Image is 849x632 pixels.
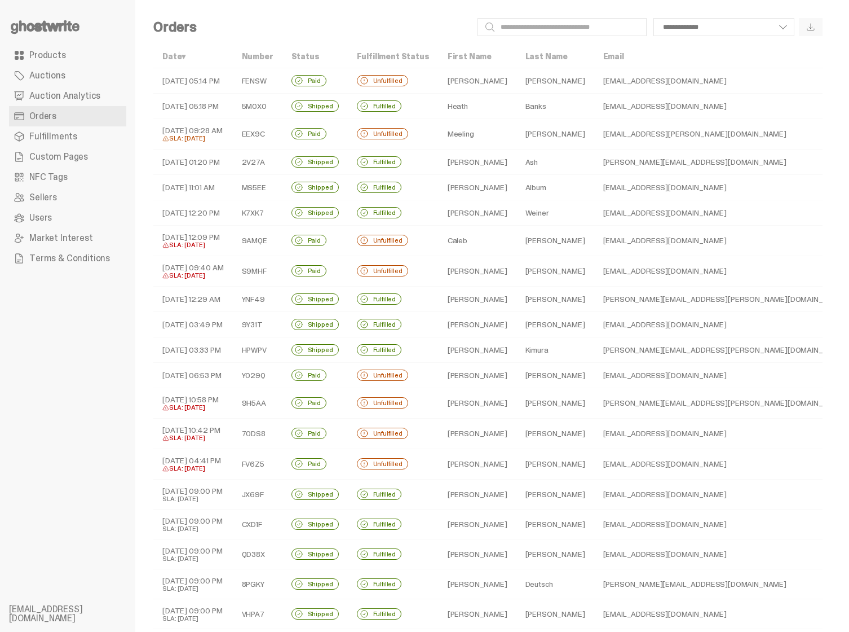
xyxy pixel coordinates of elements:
[29,132,77,141] span: Fulfillments
[9,208,126,228] a: Users
[162,525,224,532] div: SLA: [DATE]
[357,100,402,112] div: Fulfilled
[439,509,516,539] td: [PERSON_NAME]
[162,434,224,442] div: SLA: [DATE]
[153,225,233,256] td: [DATE] 12:09 PM
[162,615,224,622] div: SLA: [DATE]
[516,200,594,225] td: Weiner
[357,608,402,620] div: Fulfilled
[516,45,594,68] th: Last Name
[233,388,282,418] td: 9H5AA
[9,147,126,167] a: Custom Pages
[9,65,126,86] a: Auctions
[516,256,594,286] td: [PERSON_NAME]
[516,225,594,256] td: [PERSON_NAME]
[439,418,516,449] td: [PERSON_NAME]
[153,174,233,200] td: [DATE] 11:01 AM
[439,68,516,94] td: [PERSON_NAME]
[439,286,516,311] td: [PERSON_NAME]
[357,428,408,439] div: Unfulfilled
[153,418,233,449] td: [DATE] 10:42 PM
[162,495,224,502] div: SLA: [DATE]
[291,578,339,590] div: Shipped
[233,569,282,599] td: 8PGKY
[516,569,594,599] td: Deutsch
[439,388,516,418] td: [PERSON_NAME]
[357,319,402,330] div: Fulfilled
[233,449,282,479] td: FV6Z5
[516,68,594,94] td: [PERSON_NAME]
[516,509,594,539] td: [PERSON_NAME]
[291,608,339,620] div: Shipped
[162,242,224,249] div: SLA: [DATE]
[291,265,326,276] div: Paid
[233,68,282,94] td: FENSW
[233,200,282,225] td: K7XK7
[233,479,282,509] td: JX69F
[29,193,57,202] span: Sellers
[357,182,402,193] div: Fulfilled
[233,119,282,150] td: EEX9C
[357,235,408,246] div: Unfulfilled
[9,106,126,126] a: Orders
[516,149,594,174] td: Ash
[516,337,594,362] td: Kimura
[29,173,68,182] span: NFC Tags
[357,75,408,86] div: Unfulfilled
[357,548,402,560] div: Fulfilled
[153,149,233,174] td: [DATE] 01:20 PM
[233,45,282,68] th: Number
[439,149,516,174] td: [PERSON_NAME]
[516,311,594,337] td: [PERSON_NAME]
[29,213,52,222] span: Users
[439,256,516,286] td: [PERSON_NAME]
[291,344,339,355] div: Shipped
[357,207,402,218] div: Fulfilled
[516,362,594,388] td: [PERSON_NAME]
[357,265,408,276] div: Unfulfilled
[357,458,408,469] div: Unfulfilled
[29,152,88,161] span: Custom Pages
[162,51,185,62] a: Date▾
[233,225,282,256] td: 9AMQE
[516,418,594,449] td: [PERSON_NAME]
[29,254,110,263] span: Terms & Conditions
[9,86,126,106] a: Auction Analytics
[439,599,516,629] td: [PERSON_NAME]
[9,167,126,187] a: NFC Tags
[516,479,594,509] td: [PERSON_NAME]
[153,20,197,34] h4: Orders
[516,539,594,569] td: [PERSON_NAME]
[153,539,233,569] td: [DATE] 09:00 PM
[439,569,516,599] td: [PERSON_NAME]
[29,112,56,121] span: Orders
[516,94,594,119] td: Banks
[153,119,233,150] td: [DATE] 09:28 AM
[29,51,66,60] span: Products
[439,337,516,362] td: [PERSON_NAME]
[233,509,282,539] td: CXD1F
[291,207,339,218] div: Shipped
[153,68,233,94] td: [DATE] 05:14 PM
[348,45,439,68] th: Fulfillment Status
[357,293,402,305] div: Fulfilled
[162,404,224,411] div: SLA: [DATE]
[291,319,339,330] div: Shipped
[9,187,126,208] a: Sellers
[182,51,185,62] span: ▾
[29,71,65,80] span: Auctions
[153,479,233,509] td: [DATE] 09:00 PM
[153,599,233,629] td: [DATE] 09:00 PM
[357,489,402,500] div: Fulfilled
[233,94,282,119] td: 5M0X0
[516,449,594,479] td: [PERSON_NAME]
[9,228,126,248] a: Market Interest
[516,599,594,629] td: [PERSON_NAME]
[9,605,144,623] li: [EMAIL_ADDRESS][DOMAIN_NAME]
[291,397,326,409] div: Paid
[357,128,408,139] div: Unfulfilled
[516,286,594,311] td: [PERSON_NAME]
[439,311,516,337] td: [PERSON_NAME]
[233,418,282,449] td: 70DS8
[439,539,516,569] td: [PERSON_NAME]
